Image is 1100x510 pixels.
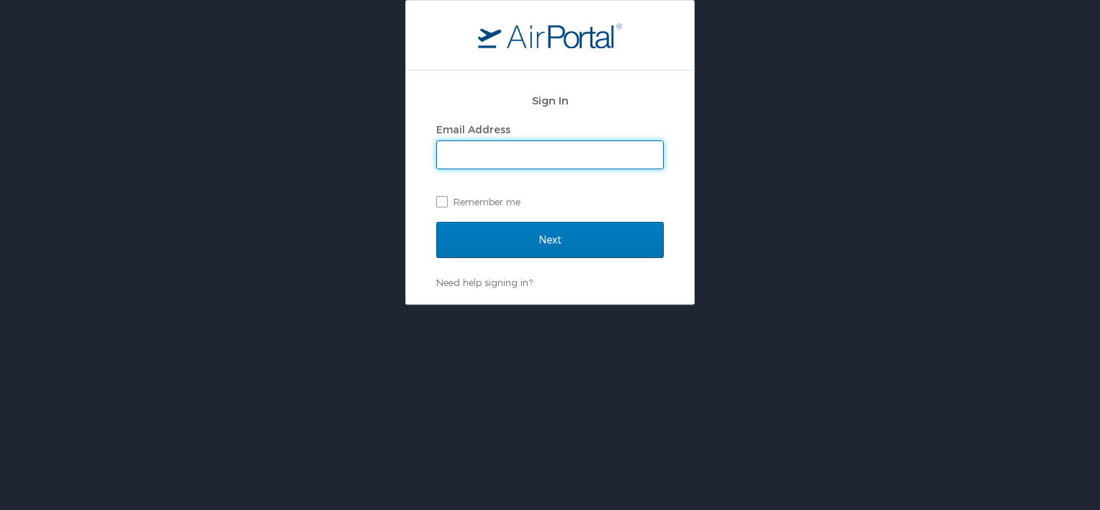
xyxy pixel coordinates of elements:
h2: Sign In [436,92,664,109]
label: Email Address [436,123,510,135]
img: logo [478,22,622,48]
a: Need help signing in? [436,277,533,288]
label: Remember me [436,191,664,212]
input: Next [436,222,664,258]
